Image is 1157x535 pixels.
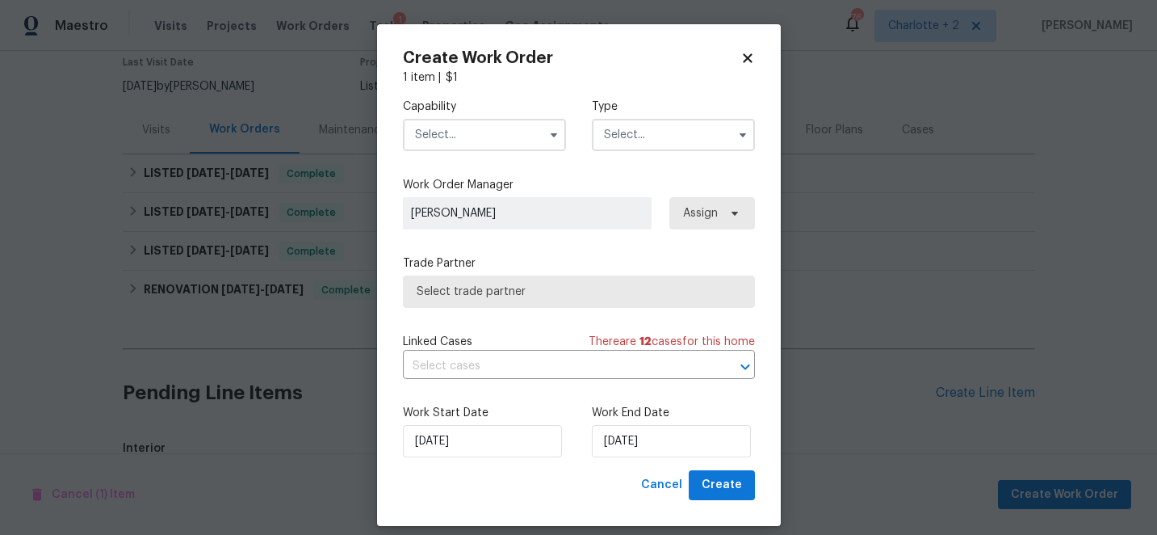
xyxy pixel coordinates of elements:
input: M/D/YYYY [592,425,751,457]
span: Cancel [641,475,682,495]
label: Work Order Manager [403,177,755,193]
button: Open [734,356,757,378]
span: [PERSON_NAME] [411,205,643,221]
input: M/D/YYYY [403,425,562,457]
span: 12 [639,336,652,348]
span: Assign [683,205,718,221]
input: Select... [403,119,566,151]
span: Create [702,475,742,495]
span: Select trade partner [417,284,741,300]
span: There are case s for this home [589,334,755,350]
label: Type [592,99,755,115]
button: Cancel [635,470,689,500]
input: Select... [592,119,755,151]
label: Work End Date [592,405,755,421]
button: Show options [544,125,564,145]
label: Capability [403,99,566,115]
button: Create [689,470,755,500]
span: Linked Cases [403,334,472,350]
label: Trade Partner [403,255,755,272]
span: $ 1 [446,72,458,83]
label: Work Start Date [403,405,566,421]
h2: Create Work Order [403,50,740,66]
button: Show options [733,125,752,145]
div: 1 item | [403,70,755,86]
input: Select cases [403,354,710,379]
